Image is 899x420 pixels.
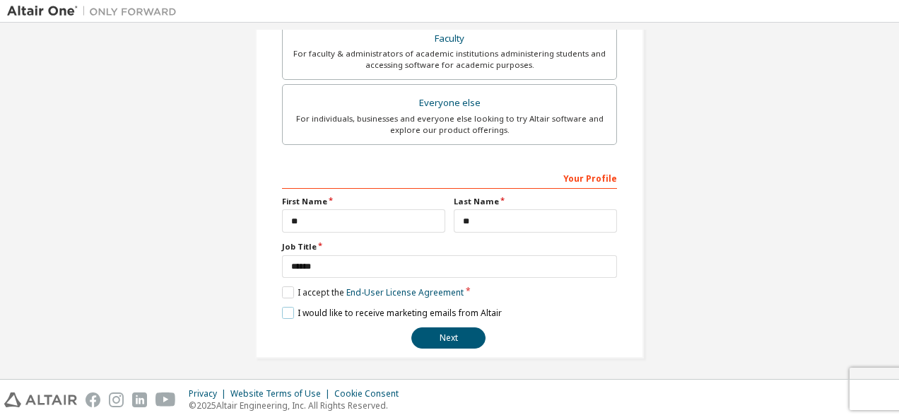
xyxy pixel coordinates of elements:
[411,327,486,349] button: Next
[7,4,184,18] img: Altair One
[346,286,464,298] a: End-User License Agreement
[132,392,147,407] img: linkedin.svg
[291,48,608,71] div: For faculty & administrators of academic institutions administering students and accessing softwa...
[282,241,617,252] label: Job Title
[334,388,407,399] div: Cookie Consent
[155,392,176,407] img: youtube.svg
[86,392,100,407] img: facebook.svg
[282,286,464,298] label: I accept the
[109,392,124,407] img: instagram.svg
[189,388,230,399] div: Privacy
[454,196,617,207] label: Last Name
[282,307,502,319] label: I would like to receive marketing emails from Altair
[282,196,445,207] label: First Name
[291,93,608,113] div: Everyone else
[291,29,608,49] div: Faculty
[189,399,407,412] p: © 2025 Altair Engineering, Inc. All Rights Reserved.
[282,166,617,189] div: Your Profile
[230,388,334,399] div: Website Terms of Use
[4,392,77,407] img: altair_logo.svg
[291,113,608,136] div: For individuals, businesses and everyone else looking to try Altair software and explore our prod...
